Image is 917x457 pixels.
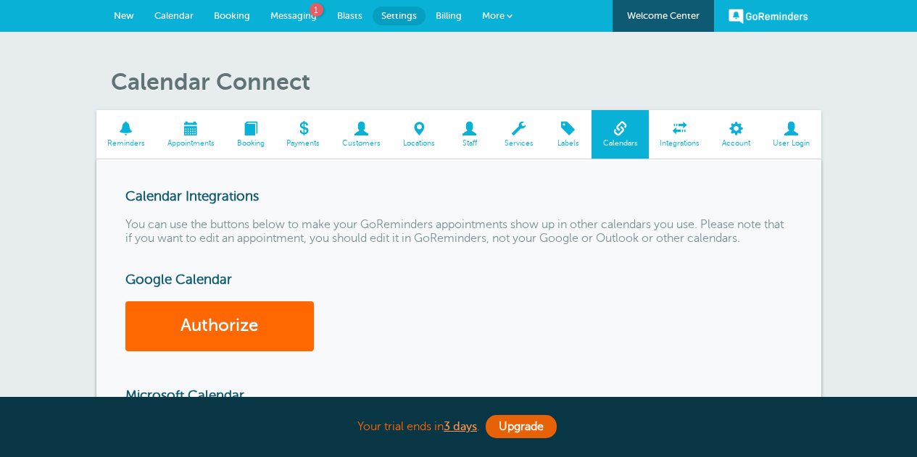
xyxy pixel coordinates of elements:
span: Booking [233,139,268,148]
h1: Calendar Connect [111,68,821,96]
a: Labels [544,110,592,159]
a: Payments [275,110,331,159]
a: Integrations [649,110,711,159]
a: Authorize [125,301,314,351]
a: Appointments [156,110,225,159]
span: Payments [283,139,324,148]
span: Booking [214,10,250,21]
span: Calendar [154,10,194,21]
a: Customers [331,110,392,159]
h3: Calendar Integrations [125,188,792,204]
span: User Login [769,139,814,148]
a: Account [711,110,762,159]
span: Reminders [104,139,149,148]
span: Appointments [163,139,218,148]
a: 3 days [444,420,477,433]
span: Locations [399,139,439,148]
p: You can use the buttons below to make your GoReminders appointments show up in other calendars yo... [125,218,792,246]
h3: Google Calendar [125,272,792,288]
a: User Login [762,110,821,159]
a: Booking [225,110,275,159]
a: Reminders [96,110,157,159]
span: More [482,10,505,21]
span: Account [718,139,755,148]
span: Calendars [599,139,642,148]
span: Labels [552,139,584,148]
span: Staff [453,139,486,148]
a: Services [493,110,544,159]
span: Billing [436,10,462,21]
div: Your trial ends in . [96,411,821,443]
a: Upgrade [486,415,557,438]
a: Staff [446,110,493,159]
span: Messaging [270,10,317,21]
a: Settings [373,7,426,25]
h3: Microsoft Calendar [125,387,792,403]
span: New [114,10,134,21]
span: Blasts [337,10,362,21]
span: Customers [339,139,385,148]
span: Integrations [656,139,704,148]
span: 1 [310,3,323,17]
span: Settings [381,10,417,21]
a: Locations [392,110,447,159]
span: Services [500,139,537,148]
